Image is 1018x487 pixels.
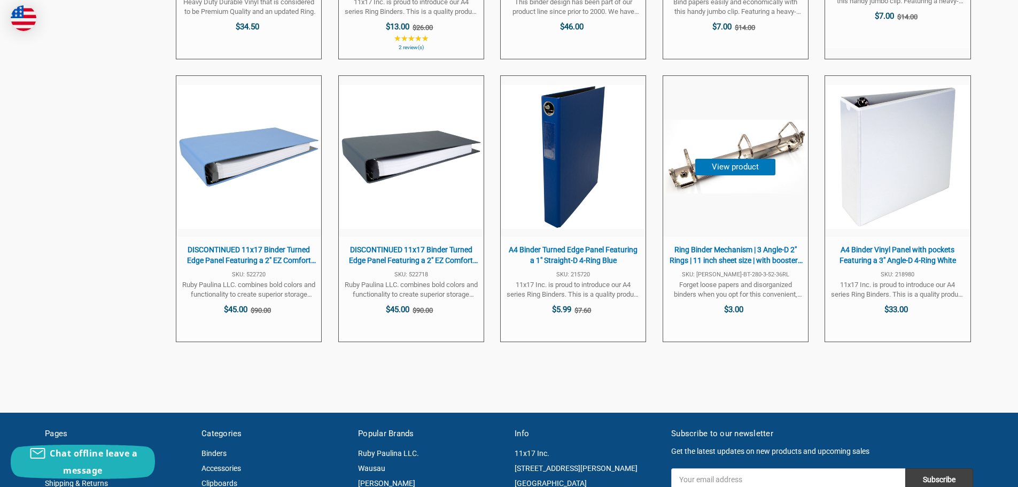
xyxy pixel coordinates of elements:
span: $33.00 [884,305,908,314]
span: DISCONTINUED 11x17 Binder Turned Edge Panel Featuring a 2" EZ Comfort Locking Angle-D Blue [182,245,316,266]
button: Chat offline leave a message [11,445,155,479]
h5: Pages [45,428,190,440]
span: $46.00 [560,22,584,32]
span: A4 Binder Turned Edge Panel Featuring a 1" Straight-D 4-Ring Blue [506,245,640,266]
button: View product [695,159,775,175]
span: 11x17 Inc. is proud to introduce our A4 series Ring Binders. This is a quality product that you w... [830,280,965,299]
span: DISCONTINUED 11x17 Binder Turned Edge Panel Featuring a 2" EZ Comfort Locking Angle-D Grey [344,245,478,266]
span: Ruby Paulina LLC. combines bold colors and functionality to create superior storage products. The... [182,280,316,299]
span: $13.00 [386,22,409,32]
h5: Popular Brands [358,428,503,440]
span: $14.00 [897,13,918,21]
a: Wausau [358,464,385,473]
a: A4 Binder Turned Edge Panel Featuring a 1 [501,76,646,342]
span: Ruby Paulina LLC. combines bold colors and functionality to create superior storage products. The... [344,280,478,299]
span: $7.00 [875,11,894,21]
img: duty and tax information for United States [11,5,36,31]
span: $45.00 [224,305,247,314]
img: A4 Binder Turned Edge Panel Featuring a 1" Straight-D 4-Ring Blue [501,85,645,229]
span: SKU: 522720 [182,272,316,277]
h5: Info [515,428,660,440]
h5: Subscribe to our newsletter [671,428,973,440]
span: SKU: [PERSON_NAME]-BT-280-3-52-36RL [669,272,803,277]
p: Get the latest updates on new products and upcoming sales [671,446,973,457]
span: $3.00 [724,305,743,314]
span: $14.00 [735,24,755,32]
span: SKU: 218980 [830,272,965,277]
span: $34.50 [236,22,259,32]
span: Chat offline leave a message [50,447,137,476]
span: 2 review(s) [344,45,478,50]
span: $90.00 [251,306,271,314]
img: 11x17 Binder Turned Edge Panel Featuring a 2" EZ Comfort Locking Angle-D Grey [339,85,483,229]
span: Ring Binder Mechanism | 3 Angle-D 2" Rings | 11 inch sheet size | with boosters | RIVETLESS (11x3x2) [669,245,803,266]
a: DISCONTINUED 11x17 Binder Turned Edge Panel Featuring a 2 [176,76,321,342]
span: SKU: 522718 [344,272,478,277]
a: DISCONTINUED 11x17 Binder Turned Edge Panel Featuring a 2 [339,76,484,342]
a: A4 Binder Vinyl Panel with pockets Featuring a 3 [825,76,970,342]
a: Ruby Paulina LLC. [358,449,419,458]
a: Ring Binder Mechanism | 3 Angle-D 2 [663,76,808,342]
span: Forget loose papers and disorganized binders when you opt for this convenient, easy-to-use metal ... [669,280,803,299]
span: $7.00 [712,22,732,32]
img: 11x17 Binder Turned Edge Panel Featuring a 2" EZ Comfort Locking Angle-D Blue [177,85,321,229]
a: Accessories [201,464,241,473]
span: $45.00 [386,305,409,314]
h5: Categories [201,428,347,440]
span: A4 Binder Vinyl Panel with pockets Featuring a 3" Angle-D 4-Ring White [830,245,965,266]
img: Ring Binder Mechanism | 3 Angle-D 2" Rings | 11 inch sheet size | with boosters | RIVETLESS (11x3x2) [664,120,807,194]
span: 11x17 Inc. is proud to introduce our A4 series Ring Binders. This is a quality product that you w... [506,280,640,299]
span: $26.00 [413,24,433,32]
span: ★★★★★ [394,34,429,43]
a: Binders [201,449,227,458]
span: SKU: 215720 [506,272,640,277]
span: $5.99 [552,305,571,314]
span: $7.60 [574,306,591,314]
span: $90.00 [413,306,433,314]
